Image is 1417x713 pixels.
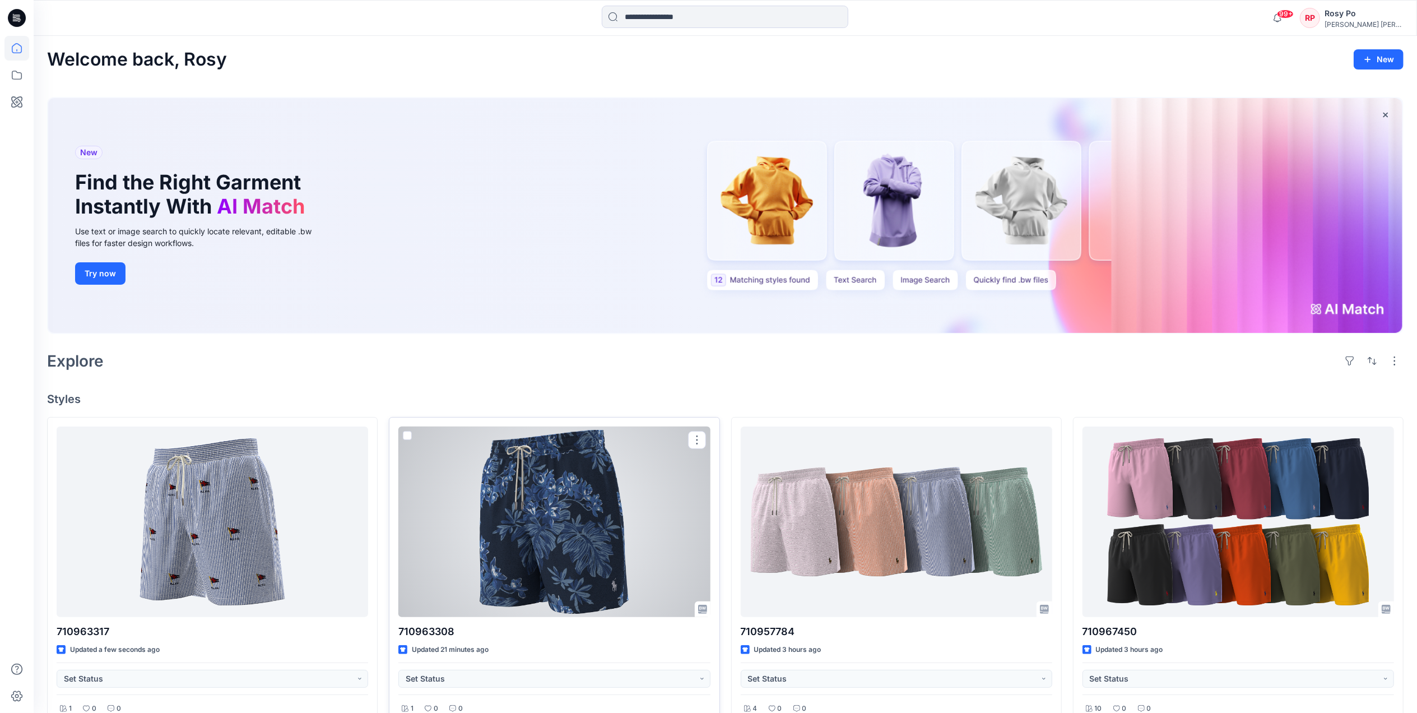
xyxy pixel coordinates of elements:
p: 710963308 [398,624,710,640]
button: Try now [75,262,126,285]
h2: Welcome back, Rosy [47,49,227,70]
p: Updated 3 hours ago [754,644,821,656]
p: 710963317 [57,624,368,640]
a: 710957784 [741,427,1052,617]
h4: Styles [47,392,1404,406]
a: 710963308 [398,427,710,617]
p: 710967450 [1083,624,1394,640]
span: 99+ [1277,10,1294,18]
p: 710957784 [741,624,1052,640]
div: [PERSON_NAME] [PERSON_NAME] [1325,20,1403,29]
button: New [1354,49,1404,70]
h1: Find the Right Garment Instantly With [75,170,310,219]
div: Use text or image search to quickly locate relevant, editable .bw files for faster design workflows. [75,225,327,249]
div: RP [1300,8,1320,28]
a: 710967450 [1083,427,1394,617]
a: 710963317 [57,427,368,617]
div: Rosy Po [1325,7,1403,20]
span: New [80,146,97,159]
p: Updated a few seconds ago [70,644,160,656]
p: Updated 21 minutes ago [412,644,489,656]
span: AI Match [217,194,305,219]
h2: Explore [47,352,104,370]
p: Updated 3 hours ago [1096,644,1163,656]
